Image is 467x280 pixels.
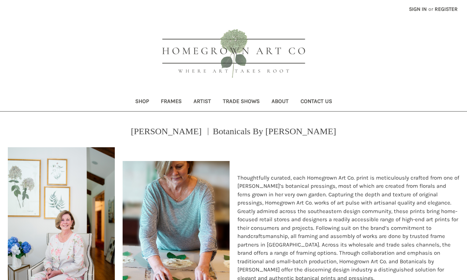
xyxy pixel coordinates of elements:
a: Contact Us [295,93,338,111]
p: [PERSON_NAME] ︱Botanicals By [PERSON_NAME] [131,125,336,138]
a: Artist [188,93,217,111]
a: Trade Shows [217,93,266,111]
a: Shop [129,93,155,111]
img: HOMEGROWN ART CO [150,21,317,88]
a: Frames [155,93,188,111]
span: or [428,5,434,13]
a: About [266,93,295,111]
